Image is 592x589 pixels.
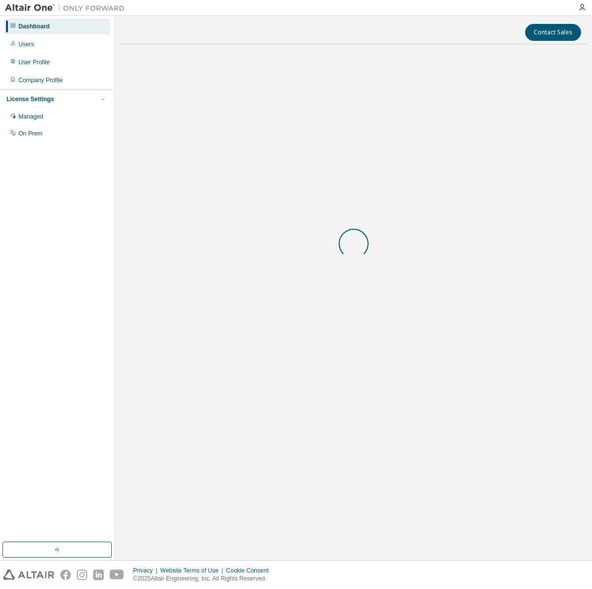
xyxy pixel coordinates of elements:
img: linkedin.svg [93,570,104,580]
div: User Profile [18,58,50,66]
img: facebook.svg [60,570,71,580]
div: Cookie Consent [226,567,274,575]
p: © 2025 Altair Engineering, Inc. All Rights Reserved. [133,575,275,583]
div: Managed [18,113,43,121]
img: youtube.svg [110,570,124,580]
div: Website Terms of Use [160,567,226,575]
button: Contact Sales [525,24,581,41]
div: Company Profile [18,76,63,84]
div: Users [18,40,34,48]
div: Privacy [133,567,160,575]
img: instagram.svg [77,570,87,580]
div: Dashboard [18,22,50,30]
img: altair_logo.svg [3,570,54,580]
div: On Prem [18,130,42,138]
img: Altair One [5,3,130,13]
div: License Settings [6,95,54,103]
